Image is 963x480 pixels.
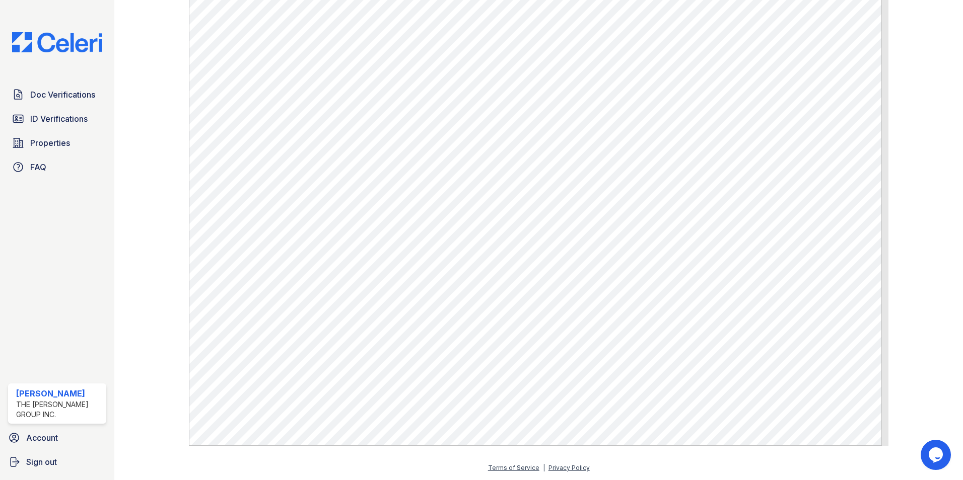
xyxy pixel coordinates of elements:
[30,137,70,149] span: Properties
[8,157,106,177] a: FAQ
[16,387,102,399] div: [PERSON_NAME]
[4,428,110,448] a: Account
[8,109,106,129] a: ID Verifications
[4,32,110,52] img: CE_Logo_Blue-a8612792a0a2168367f1c8372b55b34899dd931a85d93a1a3d3e32e68fde9ad4.png
[26,432,58,444] span: Account
[8,85,106,105] a: Doc Verifications
[4,452,110,472] a: Sign out
[8,133,106,153] a: Properties
[543,464,545,471] div: |
[921,440,953,470] iframe: chat widget
[548,464,590,471] a: Privacy Policy
[30,89,95,101] span: Doc Verifications
[30,161,46,173] span: FAQ
[488,464,539,471] a: Terms of Service
[30,113,88,125] span: ID Verifications
[16,399,102,420] div: The [PERSON_NAME] Group Inc.
[26,456,57,468] span: Sign out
